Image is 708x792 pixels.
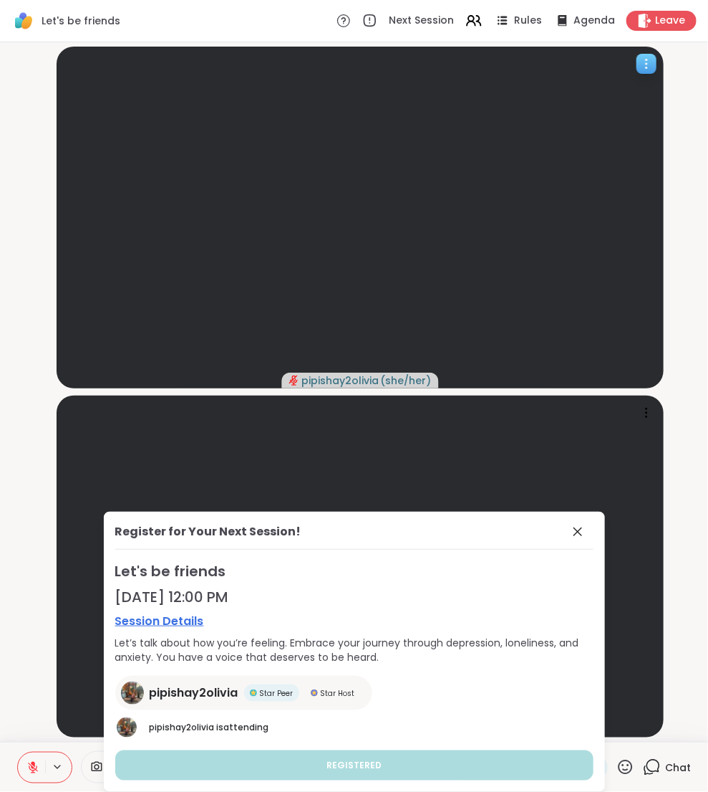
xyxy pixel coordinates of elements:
p: is attending [150,721,593,734]
span: Chat [665,760,691,775]
div: Let’s talk about how you’re feeling. Embrace your journey through depression, loneliness, and anx... [115,636,593,664]
img: Star Host [311,690,318,697]
div: [DATE] 12:00 PM [115,587,593,607]
span: Star Peer [260,688,294,699]
img: ShareWell Logomark [11,9,36,33]
span: pipishay2olivia [150,684,238,702]
span: Agenda [573,14,615,28]
span: pipishay2olivia [302,373,379,388]
div: Register for Your Next Session! [115,523,301,540]
span: Let's be friends [42,14,120,28]
img: pipishay2olivia [117,717,137,738]
a: pipishay2oliviapipishay2oliviaStar PeerStar PeerStar HostStar Host [115,676,372,710]
span: Star Host [321,688,355,699]
img: pipishay2olivia [121,682,144,705]
span: Leave [655,14,685,28]
span: pipishay2olivia [150,721,215,733]
span: Rules [514,14,542,28]
a: Session Details [115,613,593,630]
span: audio-muted [289,376,299,386]
span: Let's be friends [115,561,593,581]
span: ( she/her ) [381,373,432,388]
span: Next Session [389,14,454,28]
img: Star Peer [250,690,257,697]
